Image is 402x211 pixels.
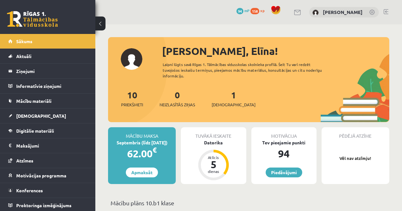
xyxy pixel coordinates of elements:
div: 5 [204,159,223,169]
a: Ziņojumi [8,64,87,78]
span: Proktoringa izmēģinājums [16,202,72,208]
a: Sākums [8,34,87,49]
a: Mācību materiāli [8,94,87,108]
p: Vēl nav atzīmju! [325,155,386,162]
img: Elīna Freimane [312,10,319,16]
a: Rīgas 1. Tālmācības vidusskola [7,11,58,27]
a: Maksājumi [8,138,87,153]
a: Konferences [8,183,87,198]
span: 94 [236,8,243,14]
a: Digitālie materiāli [8,123,87,138]
a: [DEMOGRAPHIC_DATA] [8,109,87,123]
a: Aktuāli [8,49,87,63]
a: 1[DEMOGRAPHIC_DATA] [212,89,256,108]
span: Konferences [16,188,43,193]
span: xp [260,8,264,13]
a: Motivācijas programma [8,168,87,183]
a: Apmaksāt [126,168,158,177]
div: dienas [204,169,223,173]
span: Mācību materiāli [16,98,51,104]
div: Septembris (līdz [DATE]) [108,139,176,146]
a: Datorika Atlicis 5 dienas [181,139,246,181]
span: Digitālie materiāli [16,128,54,134]
span: Atzīmes [16,158,33,163]
div: Tuvākā ieskaite [181,127,246,139]
div: Motivācija [251,127,317,139]
a: 94 mP [236,8,249,13]
span: Priekšmeti [121,102,143,108]
p: Mācību plāns 10.b1 klase [111,199,387,207]
span: 158 [250,8,259,14]
a: Atzīmes [8,153,87,168]
span: [DEMOGRAPHIC_DATA] [16,113,66,119]
div: Pēdējā atzīme [322,127,389,139]
div: [PERSON_NAME], Elīna! [162,43,389,59]
legend: Ziņojumi [16,64,87,78]
div: Laipni lūgts savā Rīgas 1. Tālmācības vidusskolas skolnieka profilā. Šeit Tu vari redzēt tuvojošo... [163,62,331,79]
a: 0Neizlasītās ziņas [160,89,195,108]
div: Datorika [181,139,246,146]
span: mP [244,8,249,13]
a: Informatīvie ziņojumi [8,79,87,93]
a: Piedāvājumi [266,168,302,177]
a: [PERSON_NAME] [323,9,363,15]
span: Sākums [16,38,32,44]
span: Motivācijas programma [16,173,66,178]
span: Aktuāli [16,53,31,59]
div: 62.00 [108,146,176,161]
div: 94 [251,146,317,161]
a: 158 xp [250,8,268,13]
span: € [153,145,157,155]
span: [DEMOGRAPHIC_DATA] [212,102,256,108]
legend: Informatīvie ziņojumi [16,79,87,93]
span: Neizlasītās ziņas [160,102,195,108]
div: Tev pieejamie punkti [251,139,317,146]
div: Atlicis [204,155,223,159]
a: 10Priekšmeti [121,89,143,108]
div: Mācību maksa [108,127,176,139]
legend: Maksājumi [16,138,87,153]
